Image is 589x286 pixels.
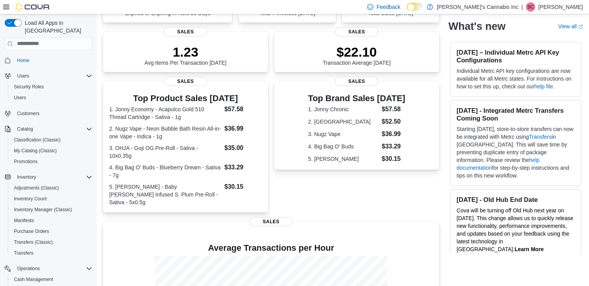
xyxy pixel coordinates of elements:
button: Purchase Orders [8,226,95,237]
span: Inventory [17,174,36,180]
span: Adjustments (Classic) [11,183,92,193]
button: Transfers [8,248,95,258]
dt: 1. Jonny Chronic [308,105,379,113]
dd: $36.99 [382,129,405,139]
div: Transaction Average [DATE] [323,44,391,66]
a: My Catalog (Classic) [11,146,60,155]
p: Starting [DATE], store-to-store transfers can now be integrated with Metrc using in [GEOGRAPHIC_D... [457,125,575,179]
span: Cova will be turning off Old Hub next year on [DATE]. This change allows us to quickly release ne... [457,207,573,252]
p: Individual Metrc API key configurations are now available for all Metrc states. For instructions ... [457,67,575,90]
span: Users [11,93,92,102]
span: My Catalog (Classic) [14,148,57,154]
dt: 5. [PERSON_NAME] [308,155,379,163]
span: Manifests [11,216,92,225]
button: Catalog [14,124,36,134]
button: Manifests [8,215,95,226]
h3: [DATE] – Individual Metrc API Key Configurations [457,48,575,64]
span: Inventory Manager (Classic) [14,207,72,213]
h2: What's new [448,20,505,33]
span: Sales [164,77,207,86]
dt: 3. OHJA - Goji OG Pre-Roll - Sativa - 10x0.35g [109,144,221,160]
span: Catalog [14,124,92,134]
span: Sales [335,77,378,86]
button: Operations [14,264,43,273]
span: Inventory Manager (Classic) [11,205,92,214]
span: Customers [17,110,39,117]
dd: $57.58 [382,105,405,114]
span: Feedback [376,3,400,11]
p: [PERSON_NAME]'s Cannabis Inc [437,2,518,12]
button: Inventory [14,172,39,182]
span: Classification (Classic) [11,135,92,145]
span: Sales [335,27,378,36]
a: Inventory Manager (Classic) [11,205,75,214]
span: Cash Management [14,276,53,283]
svg: External link [578,24,583,29]
button: Catalog [2,124,95,134]
button: Users [8,92,95,103]
span: Cash Management [11,275,92,284]
span: Catalog [17,126,33,132]
span: Load All Apps in [GEOGRAPHIC_DATA] [22,19,92,34]
button: Inventory Manager (Classic) [8,204,95,215]
a: Transfers [529,134,552,140]
dd: $33.29 [224,163,261,172]
a: Learn More [514,246,543,252]
div: Avg Items Per Transaction [DATE] [144,44,227,66]
button: Customers [2,108,95,119]
span: SC [527,2,534,12]
button: Transfers (Classic) [8,237,95,248]
h3: Top Brand Sales [DATE] [308,94,405,103]
a: Transfers [11,248,36,258]
button: My Catalog (Classic) [8,145,95,156]
button: Classification (Classic) [8,134,95,145]
span: Users [14,95,26,101]
a: Users [11,93,29,102]
dd: $57.58 [224,105,261,114]
p: | [521,2,523,12]
dd: $33.29 [382,142,405,151]
a: View allExternal link [558,23,583,29]
a: Cash Management [11,275,56,284]
span: Inventory Count [11,194,92,203]
button: Users [14,71,32,81]
span: Transfers [14,250,33,256]
span: Security Roles [11,82,92,91]
span: Users [14,71,92,81]
span: My Catalog (Classic) [11,146,92,155]
span: Security Roles [14,84,44,90]
span: Users [17,73,29,79]
a: Home [14,56,33,65]
button: Security Roles [8,81,95,92]
h4: Average Transactions per Hour [109,243,433,253]
span: Purchase Orders [14,228,49,234]
span: Inventory Count [14,196,47,202]
dd: $52.50 [382,117,405,126]
button: Inventory [2,172,95,183]
p: 1.23 [144,44,227,60]
span: Home [14,55,92,65]
a: Customers [14,109,43,118]
dd: $36.99 [224,124,261,133]
a: help file [534,83,553,90]
div: Steph Cooper [526,2,535,12]
button: Home [2,55,95,66]
a: Transfers (Classic) [11,238,56,247]
span: Adjustments (Classic) [14,185,59,191]
button: Adjustments (Classic) [8,183,95,193]
p: $22.10 [323,44,391,60]
span: Manifests [14,217,34,224]
a: Purchase Orders [11,227,52,236]
span: Home [17,57,29,64]
h3: Top Product Sales [DATE] [109,94,262,103]
button: Promotions [8,156,95,167]
p: [PERSON_NAME] [538,2,583,12]
a: Classification (Classic) [11,135,64,145]
span: Transfers [11,248,92,258]
a: Promotions [11,157,41,166]
dd: $30.15 [382,154,405,164]
span: Sales [164,27,207,36]
dt: 3. Nugz Vape [308,130,379,138]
